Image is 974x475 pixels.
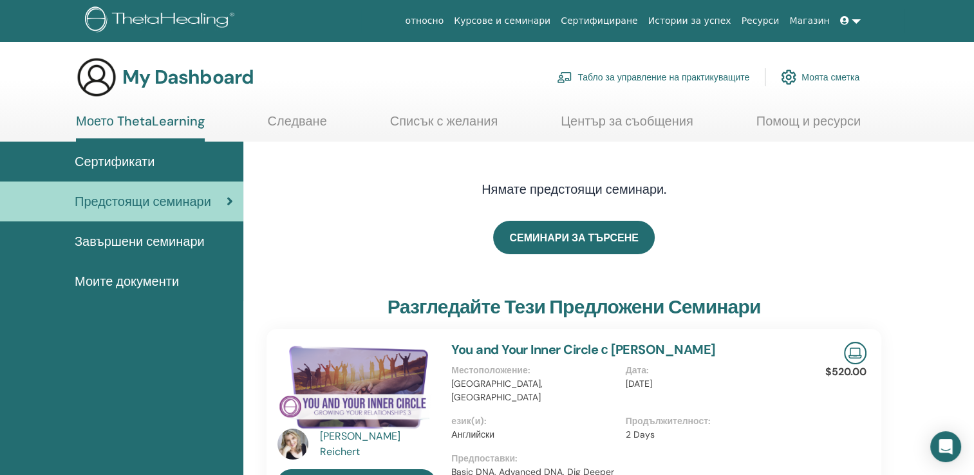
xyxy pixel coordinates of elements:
a: Моето ThetaLearning [76,113,205,142]
h4: Нямате предстоящи семинари. [371,182,777,197]
p: език(и) : [451,414,617,428]
a: Табло за управление на практикуващите [557,63,749,91]
img: generic-user-icon.jpg [76,57,117,98]
p: 2 Days [626,428,792,442]
a: You and Your Inner Circle с [PERSON_NAME] [451,341,715,358]
p: Английски [451,428,617,442]
p: Предпоставки : [451,452,800,465]
img: logo.png [85,6,239,35]
a: Ресурси [736,9,785,33]
a: Сертифициране [556,9,642,33]
a: Магазин [784,9,834,33]
div: Open Intercom Messenger [930,431,961,462]
a: Списък с желания [390,113,498,138]
a: Следване [268,113,327,138]
a: Център за съобщения [561,113,693,138]
img: You and Your Inner Circle [277,342,436,433]
h3: Разгледайте тези предложени семинари [388,295,761,319]
span: Предстоящи семинари [75,192,211,211]
p: Продължителност : [626,414,792,428]
a: Моята сметка [781,63,859,91]
img: cog.svg [781,66,796,88]
img: Live Online Seminar [844,342,866,364]
p: Местоположение : [451,364,617,377]
a: Курсове и семинари [449,9,556,33]
a: Истории за успех [643,9,736,33]
span: СЕМИНАРИ ЗА ТЪРСЕНЕ [509,231,638,245]
h3: My Dashboard [122,66,254,89]
p: [GEOGRAPHIC_DATA], [GEOGRAPHIC_DATA] [451,377,617,404]
a: Помощ и ресурси [756,113,861,138]
span: Моите документи [75,272,179,291]
a: относно [400,9,449,33]
p: $520.00 [825,364,866,380]
span: Сертификати [75,152,155,171]
img: default.jpg [277,429,308,460]
span: Завършени семинари [75,232,205,251]
p: Дата : [626,364,792,377]
a: СЕМИНАРИ ЗА ТЪРСЕНЕ [493,221,654,254]
p: [DATE] [626,377,792,391]
img: chalkboard-teacher.svg [557,71,572,83]
a: [PERSON_NAME] Reichert [320,429,439,460]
